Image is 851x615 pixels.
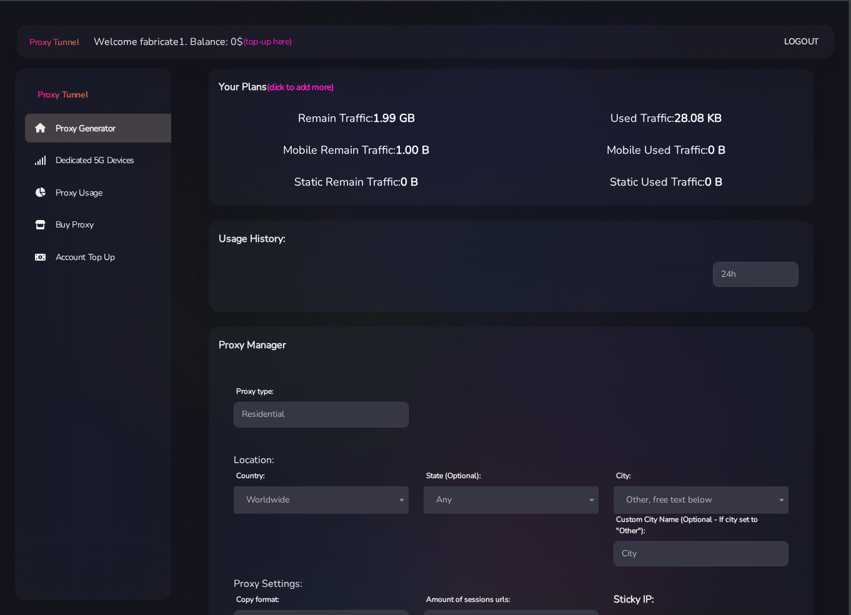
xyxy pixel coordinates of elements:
[25,243,181,272] a: Account Top Up
[25,114,181,142] a: Proxy Generator
[621,491,781,509] span: Other, free text below
[201,174,511,191] div: Static Remain Traffic:
[511,110,821,127] div: Used Traffic:
[614,541,789,566] input: City
[236,594,279,605] label: Copy format:
[219,337,554,353] h6: Proxy Manager
[511,174,821,191] div: Static Used Traffic:
[401,174,418,189] span: 0 B
[236,386,274,397] label: Proxy type:
[234,486,409,514] span: Worldwide
[431,491,591,509] span: Any
[201,110,511,127] div: Remain Traffic:
[201,142,511,159] div: Mobile Remain Traffic:
[614,591,789,607] h6: Sticky IP:
[511,142,821,159] div: Mobile Used Traffic:
[37,89,87,101] span: Proxy Tunnel
[779,543,835,599] iframe: Webchat Widget
[219,79,554,95] h6: Your Plans
[705,174,722,189] span: 0 B
[25,179,181,207] a: Proxy Usage
[373,111,415,126] span: 1.99 GB
[396,142,429,157] span: 1.00 B
[79,34,291,49] li: Welcome fabricate1. Balance: 0$
[614,486,789,514] span: Other, free text below
[267,81,333,93] a: (click to add more)
[236,470,265,481] label: Country:
[674,111,722,126] span: 28.08 KB
[426,594,510,605] label: Amount of sessions urls:
[226,576,796,591] div: Proxy Settings:
[708,142,725,157] span: 0 B
[616,514,789,536] label: Custom City Name (Optional - If city set to "Other"):
[25,146,181,175] a: Dedicated 5G Devices
[219,231,554,247] h6: Usage History:
[424,486,599,514] span: Any
[226,452,796,467] div: Location:
[27,32,79,52] a: Proxy Tunnel
[241,491,401,509] span: Worldwide
[243,35,291,48] a: (top-up here)
[616,470,631,481] label: City:
[15,68,171,101] a: Proxy Tunnel
[25,211,181,239] a: Buy Proxy
[784,30,819,53] a: Logout
[29,36,79,48] span: Proxy Tunnel
[426,470,481,481] label: State (Optional):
